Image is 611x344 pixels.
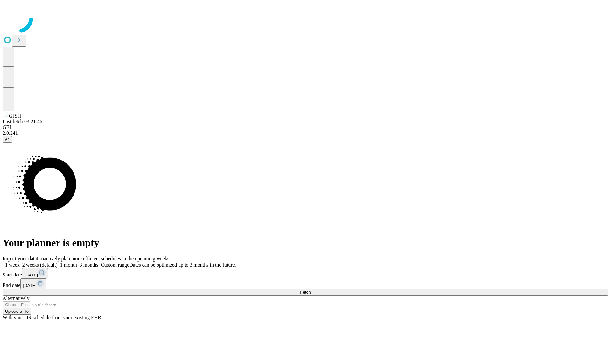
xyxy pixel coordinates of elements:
[5,137,10,142] span: @
[3,278,608,289] div: End date
[3,268,608,278] div: Start date
[80,262,98,268] span: 3 months
[3,315,101,320] span: With your OR schedule from your existing EHR
[3,256,37,261] span: Import your data
[23,283,36,288] span: [DATE]
[3,130,608,136] div: 2.0.241
[300,290,311,295] span: Fetch
[22,268,48,278] button: [DATE]
[3,119,42,124] span: Last fetch: 03:21:46
[20,278,46,289] button: [DATE]
[129,262,236,268] span: Dates can be optimized up to 3 months in the future.
[3,296,29,301] span: Alternatively
[101,262,129,268] span: Custom range
[3,308,31,315] button: Upload a file
[3,237,608,249] h1: Your planner is empty
[3,125,608,130] div: GEI
[22,262,58,268] span: 2 weeks (default)
[9,113,21,118] span: GJSH
[60,262,77,268] span: 1 month
[3,289,608,296] button: Fetch
[3,136,12,143] button: @
[37,256,171,261] span: Proactively plan more efficient schedules in the upcoming weeks.
[25,273,38,277] span: [DATE]
[5,262,20,268] span: 1 week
